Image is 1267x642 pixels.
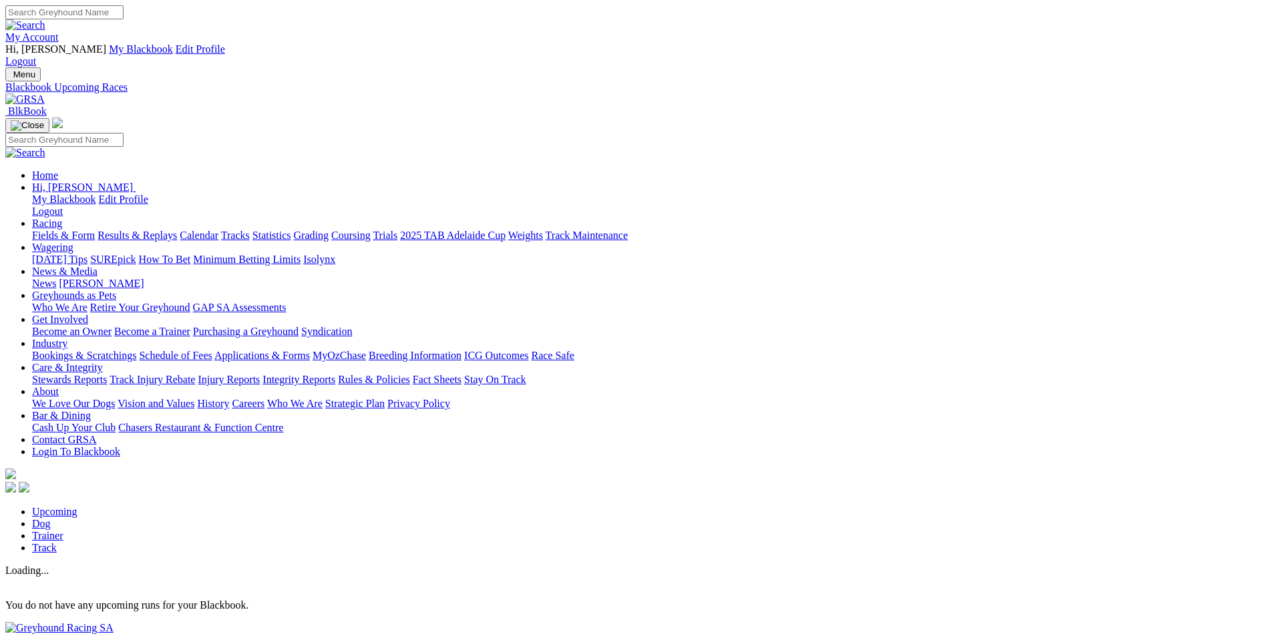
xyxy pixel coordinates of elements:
a: My Blackbook [32,194,96,205]
div: About [32,398,1262,410]
img: Search [5,147,45,159]
img: logo-grsa-white.png [5,468,16,479]
a: Bookings & Scratchings [32,350,136,361]
a: Schedule of Fees [139,350,212,361]
a: BlkBook [5,105,47,117]
a: Isolynx [303,254,335,265]
a: SUREpick [90,254,136,265]
a: Track Injury Rebate [110,374,195,385]
span: Hi, [PERSON_NAME] [5,43,106,55]
a: Track [32,542,57,553]
img: logo-grsa-white.png [52,117,63,128]
img: facebook.svg [5,482,16,493]
img: Close [11,120,44,131]
a: Care & Integrity [32,362,103,373]
a: Calendar [180,230,218,241]
div: My Account [5,43,1262,67]
a: Stay On Track [464,374,526,385]
a: Contact GRSA [32,434,96,445]
a: Statistics [252,230,291,241]
a: Injury Reports [198,374,260,385]
a: Careers [232,398,264,409]
a: History [197,398,229,409]
a: Results & Replays [98,230,177,241]
a: Breeding Information [369,350,462,361]
a: [PERSON_NAME] [59,278,144,289]
a: Weights [508,230,543,241]
a: MyOzChase [313,350,366,361]
a: GAP SA Assessments [193,302,287,313]
input: Search [5,5,124,19]
img: Search [5,19,45,31]
a: Trials [373,230,397,241]
button: Toggle navigation [5,118,49,133]
img: GRSA [5,93,45,105]
a: Race Safe [531,350,574,361]
img: twitter.svg [19,482,29,493]
a: Vision and Values [118,398,194,409]
a: Edit Profile [176,43,225,55]
a: Grading [294,230,329,241]
a: Get Involved [32,314,88,325]
a: Industry [32,338,67,349]
a: Login To Blackbook [32,446,120,457]
div: Racing [32,230,1262,242]
button: Toggle navigation [5,67,41,81]
span: Hi, [PERSON_NAME] [32,182,133,193]
a: Integrity Reports [262,374,335,385]
a: Strategic Plan [325,398,385,409]
a: Privacy Policy [387,398,450,409]
div: News & Media [32,278,1262,290]
a: Edit Profile [99,194,148,205]
a: Become a Trainer [114,326,190,337]
a: Who We Are [267,398,323,409]
a: Racing [32,218,62,229]
a: [DATE] Tips [32,254,87,265]
a: Fields & Form [32,230,95,241]
span: Loading... [5,565,49,576]
a: Track Maintenance [546,230,628,241]
a: 2025 TAB Adelaide Cup [400,230,506,241]
a: Applications & Forms [214,350,310,361]
div: Industry [32,350,1262,362]
a: Fact Sheets [413,374,462,385]
a: Purchasing a Greyhound [193,326,299,337]
a: Greyhounds as Pets [32,290,116,301]
a: News [32,278,56,289]
a: Cash Up Your Club [32,422,116,433]
a: How To Bet [139,254,191,265]
a: We Love Our Dogs [32,398,115,409]
a: Wagering [32,242,73,253]
div: Greyhounds as Pets [32,302,1262,314]
a: My Account [5,31,59,43]
a: Blackbook Upcoming Races [5,81,1262,93]
a: News & Media [32,266,98,277]
div: Bar & Dining [32,422,1262,434]
a: Logout [32,206,63,217]
div: Care & Integrity [32,374,1262,386]
a: Logout [5,55,36,67]
span: BlkBook [8,105,47,117]
a: Coursing [331,230,371,241]
a: ICG Outcomes [464,350,528,361]
a: Home [32,170,58,181]
div: Wagering [32,254,1262,266]
div: Get Involved [32,326,1262,338]
div: Hi, [PERSON_NAME] [32,194,1262,218]
img: Greyhound Racing SA [5,622,114,634]
a: Tracks [221,230,250,241]
a: Upcoming [32,506,77,517]
a: About [32,386,59,397]
span: Menu [13,69,35,79]
a: Stewards Reports [32,374,107,385]
a: Who We Are [32,302,87,313]
a: Trainer [32,530,63,541]
a: Become an Owner [32,326,112,337]
input: Search [5,133,124,147]
a: Rules & Policies [338,374,410,385]
a: Chasers Restaurant & Function Centre [118,422,283,433]
a: My Blackbook [109,43,173,55]
a: Minimum Betting Limits [193,254,301,265]
p: You do not have any upcoming runs for your Blackbook. [5,587,1262,611]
